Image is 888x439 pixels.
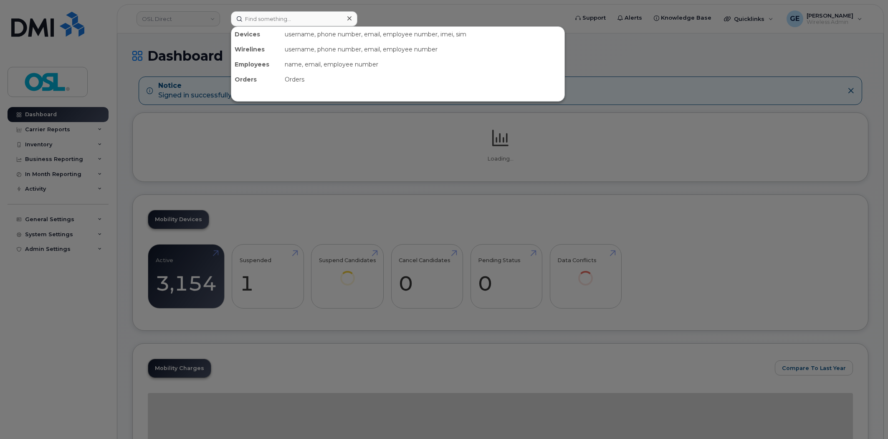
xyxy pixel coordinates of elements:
div: Wirelines [231,42,281,57]
div: Devices [231,27,281,42]
div: Orders [231,72,281,87]
div: Employees [231,57,281,72]
div: username, phone number, email, employee number, imei, sim [281,27,564,42]
div: name, email, employee number [281,57,564,72]
div: Orders [281,72,564,87]
div: username, phone number, email, employee number [281,42,564,57]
